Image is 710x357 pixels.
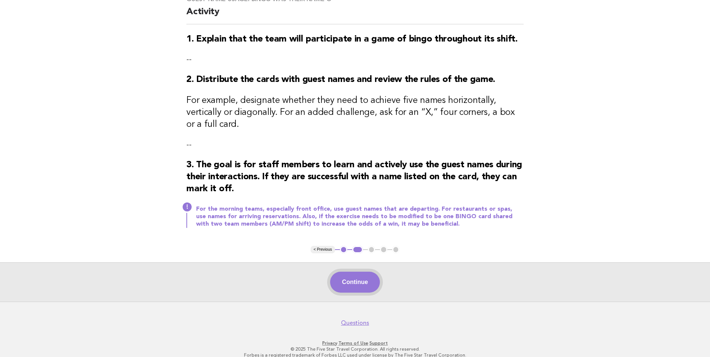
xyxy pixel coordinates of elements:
[126,340,584,346] p: · ·
[322,341,337,346] a: Privacy
[186,95,524,131] h3: For example, designate whether they need to achieve five names horizontally, vertically or diagon...
[369,341,388,346] a: Support
[196,205,524,228] p: For the morning teams, especially front office, use guest names that are departing. For restauran...
[341,319,369,327] a: Questions
[186,35,517,44] strong: 1. Explain that the team will participate in a game of bingo throughout its shift.
[186,6,524,24] h2: Activity
[186,161,522,193] strong: 3. The goal is for staff members to learn and actively use the guest names during their interacti...
[338,341,368,346] a: Terms of Use
[126,346,584,352] p: © 2025 The Five Star Travel Corporation. All rights reserved.
[311,246,335,253] button: < Previous
[186,54,524,65] p: --
[186,140,524,150] p: --
[352,246,363,253] button: 2
[186,75,495,84] strong: 2. Distribute the cards with guest names and review the rules of the game.
[330,272,380,293] button: Continue
[340,246,347,253] button: 1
